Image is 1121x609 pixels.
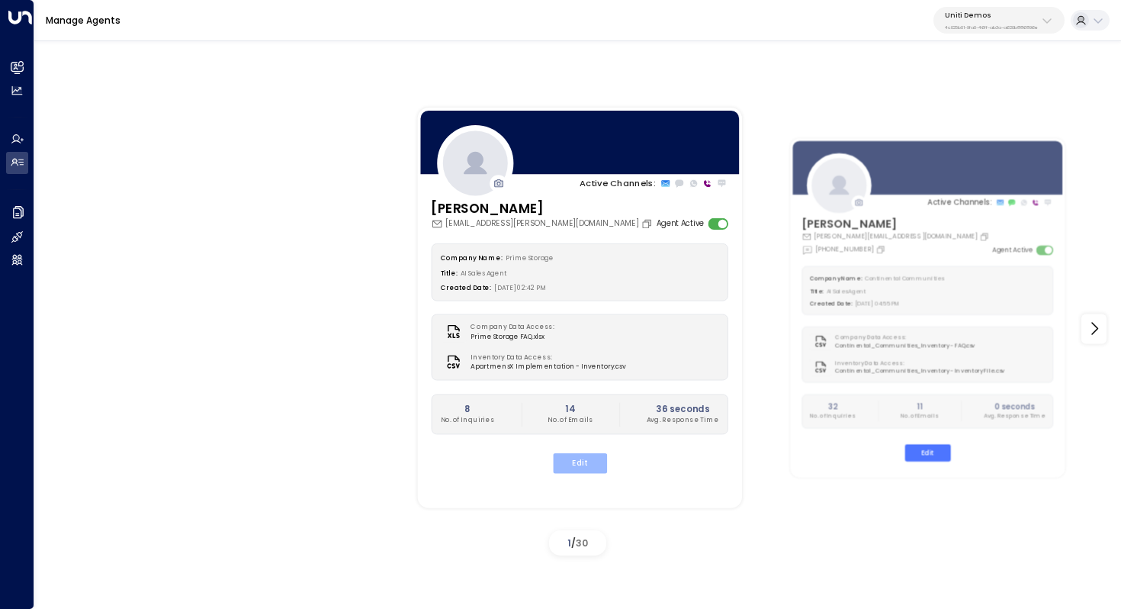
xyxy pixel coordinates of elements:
[506,253,553,261] span: Prime Storage
[980,231,992,241] button: Copy
[549,530,606,556] div: /
[810,412,856,420] p: No. of Inquiries
[876,244,888,254] button: Copy
[945,24,1038,31] p: 4c025b01-9fa0-46ff-ab3a-a620b886896e
[866,275,944,282] span: Continental Communities
[836,367,1005,375] span: Continental_Communities_Inventory - Inventory File.csv
[656,217,703,229] label: Agent Active
[810,401,856,411] h2: 32
[548,402,593,415] h2: 14
[552,453,606,473] button: Edit
[810,275,862,282] label: Company Name:
[901,412,939,420] p: No. of Emails
[471,322,554,332] label: Company Data Access:
[810,300,853,308] label: Created Date:
[548,415,593,425] p: No. of Emails
[928,197,992,208] p: Active Channels:
[933,7,1065,34] button: Uniti Demos4c025b01-9fa0-46ff-ab3a-a620b886896e
[460,268,506,276] span: AI Sales Agent
[945,11,1038,20] p: Uniti Demos
[836,359,1001,367] label: Inventory Data Access:
[440,283,490,292] label: Created Date:
[494,283,546,292] span: [DATE] 02:42 PM
[856,300,901,308] span: [DATE] 04:55 PM
[827,288,866,295] span: AI Sales Agent
[836,342,975,350] span: Continental_Communities_Inventory - FAQ.csv
[567,536,571,549] span: 1
[802,231,992,241] div: [PERSON_NAME][EMAIL_ADDRESS][DOMAIN_NAME]
[905,444,951,461] button: Edit
[471,353,620,362] label: Inventory Data Access:
[46,14,120,27] a: Manage Agents
[810,288,824,295] label: Title:
[836,333,971,342] label: Company Data Access:
[802,243,888,254] div: [PHONE_NUMBER]
[471,332,560,342] span: Prime Storage FAQ.xlsx
[431,198,655,218] h3: [PERSON_NAME]
[580,176,655,189] p: Active Channels:
[984,412,1046,420] p: Avg. Response Time
[440,268,457,276] label: Title:
[641,217,655,229] button: Copy
[993,245,1033,255] label: Agent Active
[984,401,1046,411] h2: 0 seconds
[646,415,718,425] p: Avg. Response Time
[802,215,992,232] h3: [PERSON_NAME]
[901,401,939,411] h2: 11
[440,253,502,261] label: Company Name:
[576,536,588,549] span: 30
[440,415,494,425] p: No. of Inquiries
[431,217,655,229] div: [EMAIL_ADDRESS][PERSON_NAME][DOMAIN_NAME]
[471,362,625,372] span: ApartmensX Implementation - Inventory.csv
[646,402,718,415] h2: 36 seconds
[440,402,494,415] h2: 8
